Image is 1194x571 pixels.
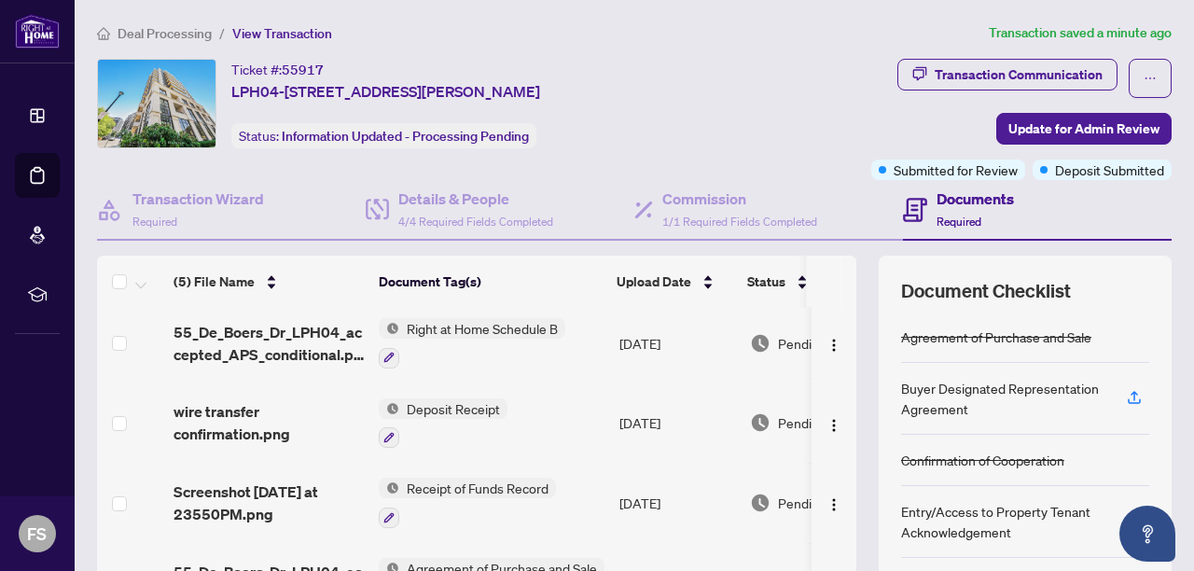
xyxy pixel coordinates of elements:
button: Transaction Communication [897,59,1118,91]
th: (5) File Name [166,256,371,308]
li: / [219,22,225,44]
td: [DATE] [612,463,743,543]
th: Status [740,256,898,308]
span: Required [132,215,177,229]
img: Status Icon [379,478,399,498]
button: Status IconDeposit Receipt [379,398,507,449]
span: Update for Admin Review [1008,114,1159,144]
img: Document Status [750,493,771,513]
span: Deposit Receipt [399,398,507,419]
span: 55_De_Boers_Dr_LPH04_accepted_APS_conditional.pdf [174,321,364,366]
h4: Details & People [398,188,553,210]
h4: Documents [937,188,1014,210]
span: Deposit Submitted [1055,160,1164,180]
span: LPH04-[STREET_ADDRESS][PERSON_NAME] [231,80,540,103]
span: 4/4 Required Fields Completed [398,215,553,229]
span: Screenshot [DATE] at 23550PM.png [174,480,364,525]
span: Pending Review [778,493,871,513]
span: 1/1 Required Fields Completed [662,215,817,229]
div: Ticket #: [231,59,324,80]
img: Logo [826,338,841,353]
button: Open asap [1119,506,1175,562]
button: Update for Admin Review [996,113,1172,145]
div: Status: [231,123,536,148]
span: Pending Review [778,333,871,354]
span: home [97,27,110,40]
img: Document Status [750,333,771,354]
span: Upload Date [617,272,691,292]
th: Document Tag(s) [371,256,609,308]
img: IMG-W12338675_1.jpg [98,60,215,147]
div: Confirmation of Cooperation [901,450,1064,470]
span: (5) File Name [174,272,255,292]
div: Buyer Designated Representation Agreement [901,378,1104,419]
span: Pending Review [778,412,871,433]
span: Submitted for Review [894,160,1018,180]
img: logo [15,14,60,49]
span: FS [28,521,48,547]
img: Logo [826,418,841,433]
button: Status IconRight at Home Schedule B [379,318,565,369]
div: Agreement of Purchase and Sale [901,327,1091,347]
img: Logo [826,497,841,512]
span: Receipt of Funds Record [399,478,556,498]
span: Document Checklist [901,278,1071,304]
img: Status Icon [379,318,399,339]
span: Required [937,215,981,229]
button: Logo [819,488,849,518]
button: Status IconReceipt of Funds Record [379,478,556,528]
div: Transaction Communication [935,60,1103,90]
span: ellipsis [1144,72,1157,85]
article: Transaction saved a minute ago [989,22,1172,44]
td: [DATE] [612,383,743,464]
h4: Transaction Wizard [132,188,264,210]
span: wire transfer confirmation.png [174,400,364,445]
h4: Commission [662,188,817,210]
span: View Transaction [232,25,332,42]
div: Entry/Access to Property Tenant Acknowledgement [901,501,1104,542]
img: Status Icon [379,398,399,419]
span: Status [747,272,785,292]
img: Document Status [750,412,771,433]
span: Information Updated - Processing Pending [282,128,529,145]
button: Logo [819,408,849,438]
span: Right at Home Schedule B [399,318,565,339]
span: 55917 [282,62,324,78]
td: [DATE] [612,303,743,383]
th: Upload Date [609,256,740,308]
span: Deal Processing [118,25,212,42]
button: Logo [819,328,849,358]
